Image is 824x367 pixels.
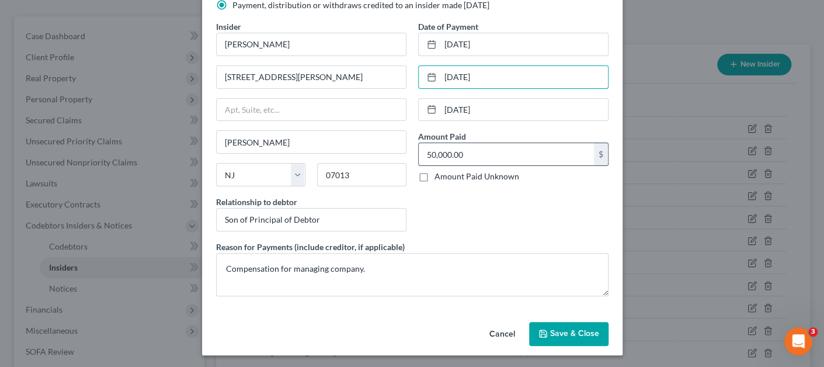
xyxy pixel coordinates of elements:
[317,163,406,186] input: Enter zip...
[434,171,519,182] label: Amount Paid Unknown
[217,99,406,121] input: Apt, Suite, etc...
[784,327,812,355] iframe: Intercom live chat
[440,33,608,56] input: MM/DD/YYYY
[419,143,594,165] input: 0.00
[217,33,406,56] input: Enter name...
[594,143,608,165] div: $
[808,327,818,337] span: 3
[440,99,608,121] input: MM/DD/YYYY
[418,20,478,33] label: Date of Payment
[216,22,241,32] span: Insider
[217,209,406,231] input: --
[440,66,608,88] input: MM/DD/YYYY
[217,131,406,153] input: Enter city
[216,196,297,208] label: Relationship to debtor
[217,66,406,88] input: Enter address...
[550,329,599,339] span: Save & Close
[216,241,405,253] label: Reason for Payments (include creditor, if applicable)
[418,130,466,143] label: Amount Paid
[480,323,524,347] button: Cancel
[529,322,609,347] button: Save & Close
